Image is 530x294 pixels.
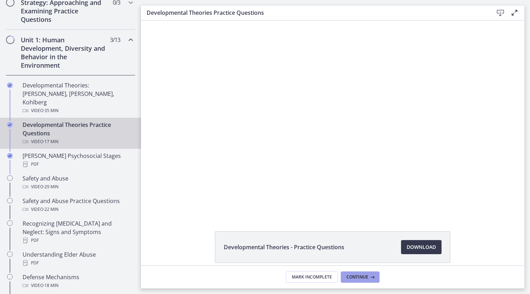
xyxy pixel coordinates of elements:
[23,174,132,191] div: Safety and Abuse
[141,20,524,215] iframe: Video Lesson
[224,243,344,251] span: Developmental Theories - Practice Questions
[401,240,442,254] a: Download
[147,8,482,17] h3: Developmental Theories Practice Questions
[43,183,58,191] span: · 29 min
[292,274,332,280] span: Mark Incomplete
[23,121,132,146] div: Developmental Theories Practice Questions
[43,281,58,290] span: · 18 min
[341,271,380,283] button: Continue
[23,236,132,245] div: PDF
[7,82,13,88] i: Completed
[7,122,13,128] i: Completed
[110,36,120,44] span: 3 / 13
[23,183,132,191] div: Video
[43,106,58,115] span: · 35 min
[23,152,132,169] div: [PERSON_NAME] Psychosocial Stages
[23,137,132,146] div: Video
[23,281,132,290] div: Video
[43,205,58,214] span: · 22 min
[346,274,368,280] span: Continue
[286,271,338,283] button: Mark Incomplete
[23,259,132,267] div: PDF
[23,81,132,115] div: Developmental Theories: [PERSON_NAME], [PERSON_NAME], Kohlberg
[23,160,132,169] div: PDF
[23,106,132,115] div: Video
[23,205,132,214] div: Video
[43,137,58,146] span: · 17 min
[23,250,132,267] div: Understanding Elder Abuse
[23,273,132,290] div: Defense Mechanisms
[23,197,132,214] div: Safety and Abuse Practice Questions
[7,153,13,159] i: Completed
[21,36,107,69] h2: Unit 1: Human Development, Diversity and Behavior in the Environment
[23,219,132,245] div: Recognizing [MEDICAL_DATA] and Neglect: Signs and Symptoms
[407,243,436,251] span: Download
